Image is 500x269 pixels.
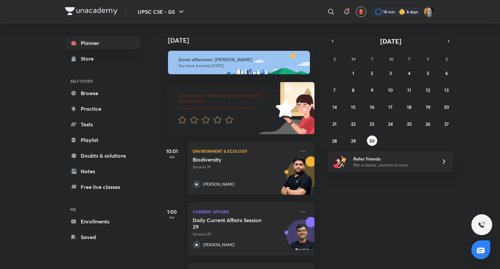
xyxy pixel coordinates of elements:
abbr: September 27, 2025 [444,121,449,127]
abbr: September 17, 2025 [388,104,393,110]
a: Practice [65,102,141,115]
a: Doubts & solutions [65,149,141,162]
p: Environment & Ecology [193,147,295,155]
img: avatar [358,9,364,15]
img: unacademy [279,156,314,201]
img: Company Logo [65,7,118,15]
button: September 5, 2025 [423,68,433,78]
button: September 28, 2025 [329,135,340,146]
button: September 2, 2025 [367,68,377,78]
a: Tests [65,118,141,131]
button: September 16, 2025 [367,102,377,112]
a: Store [65,52,141,65]
h6: Good afternoon, [PERSON_NAME] [178,57,304,63]
button: September 7, 2025 [329,85,340,95]
button: September 11, 2025 [404,85,414,95]
a: Notes [65,165,141,178]
h4: [DATE] [168,36,321,44]
abbr: September 15, 2025 [351,104,355,110]
abbr: September 29, 2025 [351,138,356,144]
a: Saved [65,231,141,244]
button: September 29, 2025 [348,135,358,146]
abbr: September 23, 2025 [369,121,374,127]
abbr: September 10, 2025 [388,87,393,93]
button: September 23, 2025 [367,119,377,129]
abbr: September 16, 2025 [370,104,374,110]
button: September 8, 2025 [348,85,358,95]
button: [DATE] [337,36,444,46]
p: Session 19 [193,164,295,170]
abbr: September 25, 2025 [407,121,412,127]
div: Store [81,55,98,63]
h6: SELF STUDY [65,76,141,87]
abbr: September 8, 2025 [352,87,354,93]
abbr: September 7, 2025 [333,87,336,93]
abbr: September 11, 2025 [407,87,411,93]
button: UPSC CSE - GS [134,5,189,18]
button: September 17, 2025 [385,102,396,112]
button: September 6, 2025 [441,68,452,78]
h5: 1:00 [159,208,185,216]
p: [PERSON_NAME] [203,181,235,187]
button: September 25, 2025 [404,119,414,129]
h5: Biodiversity [193,156,274,163]
abbr: Thursday [408,56,410,62]
button: September 30, 2025 [367,135,377,146]
abbr: Wednesday [389,56,394,62]
h6: Refer friends [353,155,433,162]
h5: 10:01 [159,147,185,155]
h6: Give us your feedback on learning with Unacademy [178,92,273,104]
p: AM [159,155,185,159]
p: Session 29 [193,231,295,237]
p: [PERSON_NAME] [203,242,235,248]
abbr: September 9, 2025 [371,87,373,93]
button: September 27, 2025 [441,119,452,129]
abbr: September 30, 2025 [369,138,375,144]
img: Avatar [287,223,318,254]
abbr: Sunday [333,56,336,62]
abbr: Friday [427,56,429,62]
a: Company Logo [65,7,118,17]
abbr: September 21, 2025 [332,121,337,127]
h5: Daily Current Affairs Session 29 [193,217,274,230]
abbr: September 14, 2025 [332,104,337,110]
img: Prakhar Singh [424,6,435,17]
button: September 14, 2025 [329,102,340,112]
p: Your word will help make Unacademy better [178,106,273,111]
p: Win a laptop, vouchers & more [353,162,433,168]
abbr: September 5, 2025 [427,70,429,76]
button: September 13, 2025 [441,85,452,95]
button: September 10, 2025 [385,85,396,95]
a: Browse [65,87,141,100]
img: afternoon [168,51,310,74]
p: You have 4 events [DATE] [178,63,304,68]
button: September 1, 2025 [348,68,358,78]
abbr: September 13, 2025 [444,87,449,93]
abbr: September 20, 2025 [444,104,449,110]
button: September 24, 2025 [385,119,396,129]
p: PM [159,216,185,219]
button: September 21, 2025 [329,119,340,129]
abbr: September 1, 2025 [352,70,354,76]
abbr: September 22, 2025 [351,121,355,127]
button: September 12, 2025 [423,85,433,95]
abbr: September 2, 2025 [371,70,373,76]
abbr: September 6, 2025 [445,70,448,76]
abbr: September 26, 2025 [425,121,430,127]
p: Current Affairs [193,208,295,216]
a: Enrollments [65,215,141,228]
button: September 9, 2025 [367,85,377,95]
img: feedback_image [254,82,314,134]
abbr: September 24, 2025 [388,121,393,127]
button: September 18, 2025 [404,102,414,112]
h6: ME [65,204,141,215]
img: streak [399,8,405,15]
img: referral [333,155,346,168]
button: avatar [356,7,366,17]
a: Free live classes [65,180,141,193]
abbr: Monday [352,56,355,62]
abbr: September 3, 2025 [389,70,392,76]
img: ttu [478,221,486,229]
button: September 15, 2025 [348,102,358,112]
button: September 20, 2025 [441,102,452,112]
